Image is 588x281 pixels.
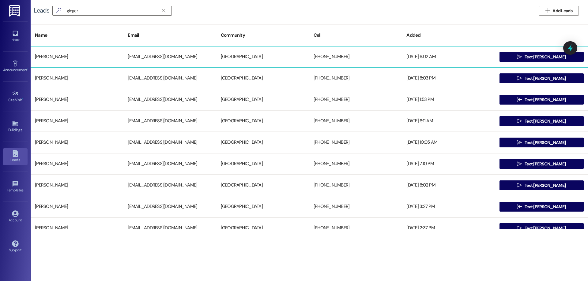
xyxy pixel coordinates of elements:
[309,201,402,213] div: [PHONE_NUMBER]
[517,140,522,145] i: 
[3,179,28,195] a: Templates •
[499,52,584,62] button: Text [PERSON_NAME]
[309,94,402,106] div: [PHONE_NUMBER]
[217,201,309,213] div: [GEOGRAPHIC_DATA]
[525,204,566,210] span: Text [PERSON_NAME]
[31,201,123,213] div: [PERSON_NAME]
[217,51,309,63] div: [GEOGRAPHIC_DATA]
[309,158,402,170] div: [PHONE_NUMBER]
[123,222,216,234] div: [EMAIL_ADDRESS][DOMAIN_NAME]
[217,115,309,127] div: [GEOGRAPHIC_DATA]
[517,204,522,209] i: 
[31,158,123,170] div: [PERSON_NAME]
[402,51,495,63] div: [DATE] 6:02 AM
[402,28,495,43] div: Added
[402,179,495,191] div: [DATE] 8:02 PM
[3,118,28,135] a: Buildings
[402,201,495,213] div: [DATE] 3:27 PM
[309,136,402,149] div: [PHONE_NUMBER]
[309,179,402,191] div: [PHONE_NUMBER]
[217,158,309,170] div: [GEOGRAPHIC_DATA]
[31,51,123,63] div: [PERSON_NAME]
[31,136,123,149] div: [PERSON_NAME]
[123,201,216,213] div: [EMAIL_ADDRESS][DOMAIN_NAME]
[123,158,216,170] div: [EMAIL_ADDRESS][DOMAIN_NAME]
[499,116,584,126] button: Text [PERSON_NAME]
[499,202,584,212] button: Text [PERSON_NAME]
[517,54,522,59] i: 
[517,183,522,188] i: 
[309,28,402,43] div: Cell
[525,161,566,167] span: Text [PERSON_NAME]
[309,51,402,63] div: [PHONE_NUMBER]
[517,161,522,166] i: 
[31,94,123,106] div: [PERSON_NAME]
[123,72,216,84] div: [EMAIL_ADDRESS][DOMAIN_NAME]
[31,28,123,43] div: Name
[517,226,522,231] i: 
[217,222,309,234] div: [GEOGRAPHIC_DATA]
[402,94,495,106] div: [DATE] 1:53 PM
[525,54,566,60] span: Text [PERSON_NAME]
[217,136,309,149] div: [GEOGRAPHIC_DATA]
[31,222,123,234] div: [PERSON_NAME]
[162,8,165,13] i: 
[499,223,584,233] button: Text [PERSON_NAME]
[3,88,28,105] a: Site Visit •
[309,72,402,84] div: [PHONE_NUMBER]
[545,8,550,13] i: 
[31,179,123,191] div: [PERSON_NAME]
[22,97,23,101] span: •
[499,73,584,83] button: Text [PERSON_NAME]
[525,225,566,231] span: Text [PERSON_NAME]
[3,209,28,225] a: Account
[539,6,579,16] button: Add Leads
[217,179,309,191] div: [GEOGRAPHIC_DATA]
[54,7,64,14] i: 
[517,119,522,124] i: 
[3,28,28,45] a: Inbox
[517,97,522,102] i: 
[123,94,216,106] div: [EMAIL_ADDRESS][DOMAIN_NAME]
[123,51,216,63] div: [EMAIL_ADDRESS][DOMAIN_NAME]
[9,5,21,17] img: ResiDesk Logo
[402,136,495,149] div: [DATE] 10:05 AM
[402,115,495,127] div: [DATE] 6:11 AM
[499,95,584,105] button: Text [PERSON_NAME]
[27,67,28,71] span: •
[525,75,566,82] span: Text [PERSON_NAME]
[552,8,572,14] span: Add Leads
[34,7,49,14] div: Leads
[31,115,123,127] div: [PERSON_NAME]
[217,72,309,84] div: [GEOGRAPHIC_DATA]
[517,76,522,81] i: 
[499,180,584,190] button: Text [PERSON_NAME]
[309,115,402,127] div: [PHONE_NUMBER]
[217,28,309,43] div: Community
[217,94,309,106] div: [GEOGRAPHIC_DATA]
[123,179,216,191] div: [EMAIL_ADDRESS][DOMAIN_NAME]
[123,28,216,43] div: Email
[67,6,159,15] input: Search name/email/community (quotes for exact match e.g. "John Smith")
[309,222,402,234] div: [PHONE_NUMBER]
[525,139,566,146] span: Text [PERSON_NAME]
[3,238,28,255] a: Support
[123,115,216,127] div: [EMAIL_ADDRESS][DOMAIN_NAME]
[525,118,566,124] span: Text [PERSON_NAME]
[402,72,495,84] div: [DATE] 8:03 PM
[159,6,168,15] button: Clear text
[3,148,28,165] a: Leads
[525,97,566,103] span: Text [PERSON_NAME]
[31,72,123,84] div: [PERSON_NAME]
[402,158,495,170] div: [DATE] 7:10 PM
[525,182,566,189] span: Text [PERSON_NAME]
[499,159,584,169] button: Text [PERSON_NAME]
[402,222,495,234] div: [DATE] 2:37 PM
[499,138,584,147] button: Text [PERSON_NAME]
[123,136,216,149] div: [EMAIL_ADDRESS][DOMAIN_NAME]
